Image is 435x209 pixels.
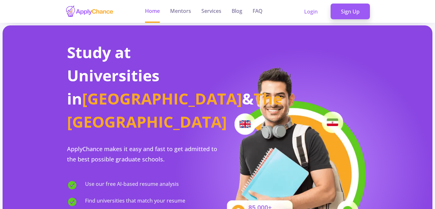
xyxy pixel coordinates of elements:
[67,42,159,109] span: Study at Universities in
[67,145,217,163] span: ApplyChance makes it easy and fast to get admitted to the best possible graduate schools.
[294,4,328,20] a: Login
[331,4,370,20] a: Sign Up
[82,88,242,109] span: [GEOGRAPHIC_DATA]
[65,5,114,18] img: applychance logo
[85,180,179,190] span: Use our free AI-based resume analysis
[242,88,254,109] span: &
[85,197,185,207] span: Find universities that match your resume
